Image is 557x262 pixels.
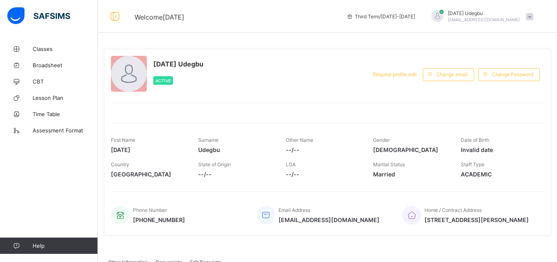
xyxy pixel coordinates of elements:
span: Phone Number [133,207,167,213]
span: State of Origin [198,161,231,167]
span: [EMAIL_ADDRESS][DOMAIN_NAME] [448,17,520,22]
span: [GEOGRAPHIC_DATA] [111,171,186,178]
span: ACADEMIC [461,171,536,178]
span: Welcome [DATE] [135,13,184,21]
span: Assessment Format [33,127,98,134]
span: Other Name [286,137,313,143]
span: Lesson Plan [33,95,98,101]
span: Gender [373,137,390,143]
span: Home / Contract Address [424,207,482,213]
span: Change Password [492,71,533,77]
span: [DATE] Udegbu [448,10,520,16]
span: Marital Status [373,161,405,167]
span: LGA [286,161,296,167]
span: CBT [33,78,98,85]
span: Broadsheet [33,62,98,68]
span: Change email [436,71,468,77]
span: Email Address [278,207,310,213]
span: Request profile edit [373,71,417,77]
span: Classes [33,46,98,52]
span: --/-- [286,146,361,153]
span: First Name [111,137,135,143]
span: Udegbu [198,146,273,153]
span: Staff Type [461,161,484,167]
span: [DATE] Udegbu [153,60,203,68]
span: Active [155,78,171,83]
span: [EMAIL_ADDRESS][DOMAIN_NAME] [278,216,380,223]
span: Date of Birth [461,137,489,143]
span: [DATE] [111,146,186,153]
span: --/-- [198,171,273,178]
span: Married [373,171,448,178]
span: Invalid date [461,146,536,153]
img: safsims [7,7,70,24]
span: Surname [198,137,219,143]
span: Country [111,161,129,167]
span: Time Table [33,111,98,117]
span: session/term information [347,13,415,20]
div: SundayUdegbu [423,10,537,23]
span: [PHONE_NUMBER] [133,216,185,223]
span: [DEMOGRAPHIC_DATA] [373,146,448,153]
span: Help [33,242,97,249]
span: [STREET_ADDRESS][PERSON_NAME] [424,216,529,223]
span: --/-- [286,171,361,178]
